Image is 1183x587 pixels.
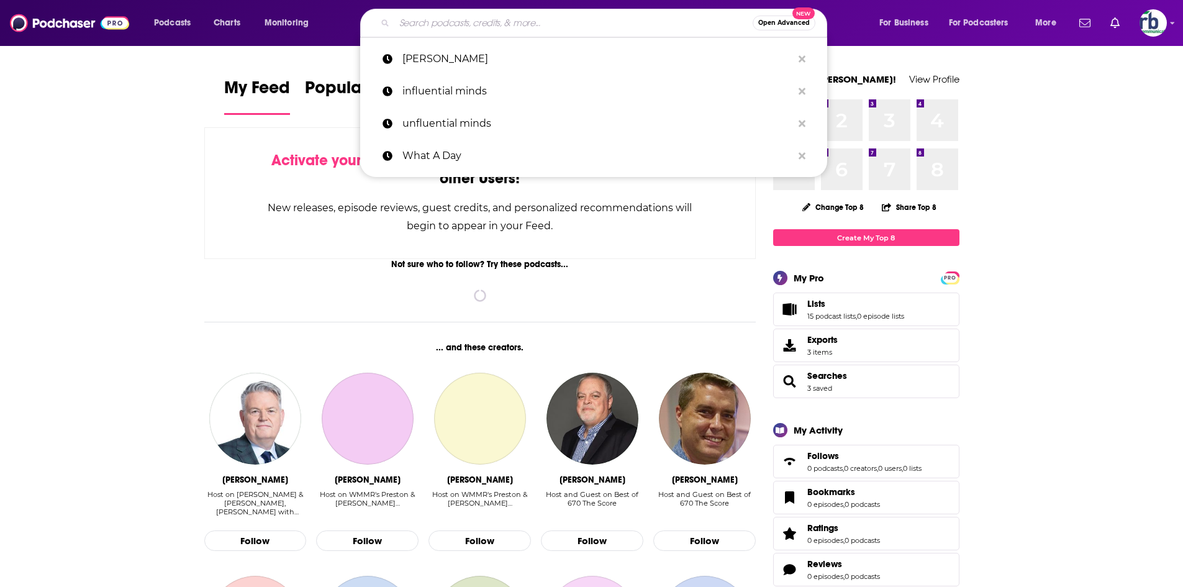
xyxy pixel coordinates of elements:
[773,445,959,478] span: Follows
[224,77,290,106] span: My Feed
[214,14,240,32] span: Charts
[653,530,756,552] button: Follow
[807,536,843,545] a: 0 episodes
[845,572,880,581] a: 0 podcasts
[807,486,855,498] span: Bookmarks
[659,373,751,465] img: David Haugh
[267,199,694,235] div: New releases, episode reviews, guest credits, and personalized recommendations will begin to appe...
[360,75,827,107] a: influential minds
[1140,9,1167,37] button: Show profile menu
[807,522,838,534] span: Ratings
[322,373,414,465] a: Marisa Magnatta
[857,312,904,321] a: 0 episode lists
[204,490,307,517] div: Host on Blair & Barker, Big Show with Rusic & Rose, Jeff Blair Show, Podcasts – Sportsnet.ca, and...
[844,464,877,473] a: 0 creators
[316,490,419,517] div: Host on WMMR's Preston & Steve Daily…
[154,14,191,32] span: Podcasts
[843,572,845,581] span: ,
[773,553,959,586] span: Reviews
[1140,9,1167,37] span: Logged in as johannarb
[794,272,824,284] div: My Pro
[807,486,880,498] a: Bookmarks
[807,464,843,473] a: 0 podcasts
[271,151,399,170] span: Activate your Feed
[881,195,937,219] button: Share Top 8
[909,73,959,85] a: View Profile
[773,73,896,85] a: Welcome [PERSON_NAME]!
[856,312,857,321] span: ,
[807,500,843,509] a: 0 episodes
[758,20,810,26] span: Open Advanced
[209,373,301,465] img: Jeff Blair
[843,464,844,473] span: ,
[360,43,827,75] a: [PERSON_NAME]
[795,199,872,215] button: Change Top 8
[877,464,878,473] span: ,
[943,273,958,282] a: PRO
[949,14,1008,32] span: For Podcasters
[402,75,792,107] p: influential minds
[777,561,802,578] a: Reviews
[807,312,856,321] a: 15 podcast lists
[807,558,842,570] span: Reviews
[807,450,839,462] span: Follows
[1140,9,1167,37] img: User Profile
[777,489,802,506] a: Bookmarks
[224,77,290,115] a: My Feed
[541,530,643,552] button: Follow
[807,334,838,345] span: Exports
[428,530,531,552] button: Follow
[773,481,959,514] span: Bookmarks
[206,13,248,33] a: Charts
[777,373,802,390] a: Searches
[777,337,802,354] span: Exports
[878,464,902,473] a: 0 users
[316,530,419,552] button: Follow
[541,490,643,507] div: Host and Guest on Best of 670 The Score
[372,9,839,37] div: Search podcasts, credits, & more...
[773,365,959,398] span: Searches
[305,77,410,106] span: Popular Feed
[394,13,753,33] input: Search podcasts, credits, & more...
[10,11,129,35] img: Podchaser - Follow, Share and Rate Podcasts
[792,7,815,19] span: New
[402,140,792,172] p: What A Day
[777,301,802,318] a: Lists
[807,384,832,393] a: 3 saved
[560,475,625,485] div: Mike Mulligan
[807,558,880,570] a: Reviews
[807,370,847,381] a: Searches
[777,525,802,542] a: Ratings
[204,490,307,516] div: Host on [PERSON_NAME] & [PERSON_NAME], [PERSON_NAME] with [PERSON_NAME] & [PERSON_NAME], [PERSON_...
[845,500,880,509] a: 0 podcasts
[879,14,928,32] span: For Business
[845,536,880,545] a: 0 podcasts
[335,475,401,485] div: Marisa Magnatta
[265,14,309,32] span: Monitoring
[943,273,958,283] span: PRO
[871,13,944,33] button: open menu
[204,259,756,270] div: Not sure who to follow? Try these podcasts...
[204,530,307,552] button: Follow
[305,77,410,115] a: Popular Feed
[222,475,288,485] div: Jeff Blair
[843,536,845,545] span: ,
[807,572,843,581] a: 0 episodes
[807,348,838,357] span: 3 items
[541,490,643,517] div: Host and Guest on Best of 670 The Score
[773,229,959,246] a: Create My Top 8
[546,373,638,465] img: Mike Mulligan
[402,43,792,75] p: lawrence jones
[807,298,904,309] a: Lists
[653,490,756,517] div: Host and Guest on Best of 670 The Score
[653,490,756,507] div: Host and Guest on Best of 670 The Score
[807,298,825,309] span: Lists
[316,490,419,507] div: Host on WMMR's Preston & [PERSON_NAME]…
[428,490,531,507] div: Host on WMMR's Preston & [PERSON_NAME]…
[1035,14,1056,32] span: More
[773,329,959,362] a: Exports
